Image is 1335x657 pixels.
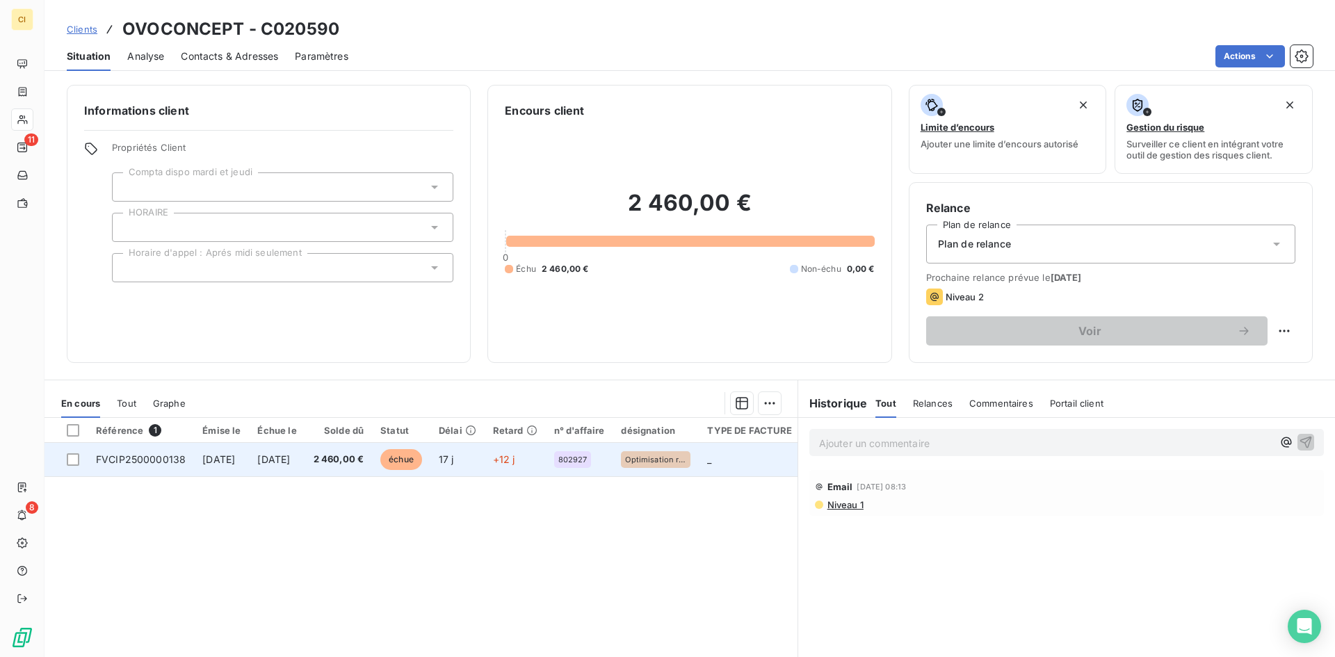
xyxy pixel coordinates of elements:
span: Optimisation robot Le Gal [625,455,686,464]
span: Situation [67,49,111,63]
input: Ajouter une valeur [124,221,135,234]
span: [DATE] [257,453,290,465]
span: +12 j [493,453,515,465]
div: Statut [380,425,422,436]
div: n° d'affaire [554,425,605,436]
span: FVCIP2500000138 [96,453,186,465]
span: Plan de relance [938,237,1011,251]
div: désignation [621,425,690,436]
span: 2 460,00 € [314,453,364,467]
div: Retard [493,425,537,436]
span: 2 460,00 € [542,263,589,275]
div: CI [11,8,33,31]
span: _ [707,453,711,465]
h6: Historique [798,395,868,412]
span: [DATE] [202,453,235,465]
img: Logo LeanPay [11,626,33,649]
input: Ajouter une valeur [124,181,135,193]
div: Solde dû [314,425,364,436]
span: Ajouter une limite d’encours autorisé [921,138,1078,149]
span: Échu [516,263,536,275]
span: Limite d’encours [921,122,994,133]
span: Propriétés Client [112,142,453,161]
span: 0 [503,252,508,263]
button: Gestion du risqueSurveiller ce client en intégrant votre outil de gestion des risques client. [1115,85,1313,174]
span: Prochaine relance prévue le [926,272,1295,283]
h3: OVOCONCEPT - C020590 [122,17,339,42]
span: 0,00 € [847,263,875,275]
div: Open Intercom Messenger [1288,610,1321,643]
div: Émise le [202,425,241,436]
div: Échue le [257,425,296,436]
a: Clients [67,22,97,36]
span: Email [827,481,853,492]
span: Voir [943,325,1237,336]
button: Limite d’encoursAjouter une limite d’encours autorisé [909,85,1107,174]
span: En cours [61,398,100,409]
span: Niveau 2 [946,291,984,302]
span: [DATE] [1051,272,1082,283]
h6: Relance [926,200,1295,216]
span: Surveiller ce client en intégrant votre outil de gestion des risques client. [1126,138,1301,161]
button: Actions [1215,45,1285,67]
div: Référence [96,424,186,437]
span: Graphe [153,398,186,409]
button: Voir [926,316,1268,346]
span: Relances [913,398,953,409]
span: Paramètres [295,49,348,63]
span: 802927 [558,455,588,464]
span: Tout [875,398,896,409]
span: 11 [24,133,38,146]
span: échue [380,449,422,470]
span: Portail client [1050,398,1103,409]
span: Clients [67,24,97,35]
span: Non-échu [801,263,841,275]
span: Commentaires [969,398,1033,409]
h6: Encours client [505,102,584,119]
input: Ajouter une valeur [124,261,135,274]
span: 17 j [439,453,454,465]
span: Gestion du risque [1126,122,1204,133]
div: TYPE DE FACTURE [707,425,809,436]
span: Niveau 1 [826,499,864,510]
h6: Informations client [84,102,453,119]
span: [DATE] 08:13 [857,482,906,491]
span: 8 [26,501,38,514]
span: Contacts & Adresses [181,49,278,63]
span: 1 [149,424,161,437]
span: Tout [117,398,136,409]
h2: 2 460,00 € [505,189,874,231]
span: Analyse [127,49,164,63]
div: Délai [439,425,476,436]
